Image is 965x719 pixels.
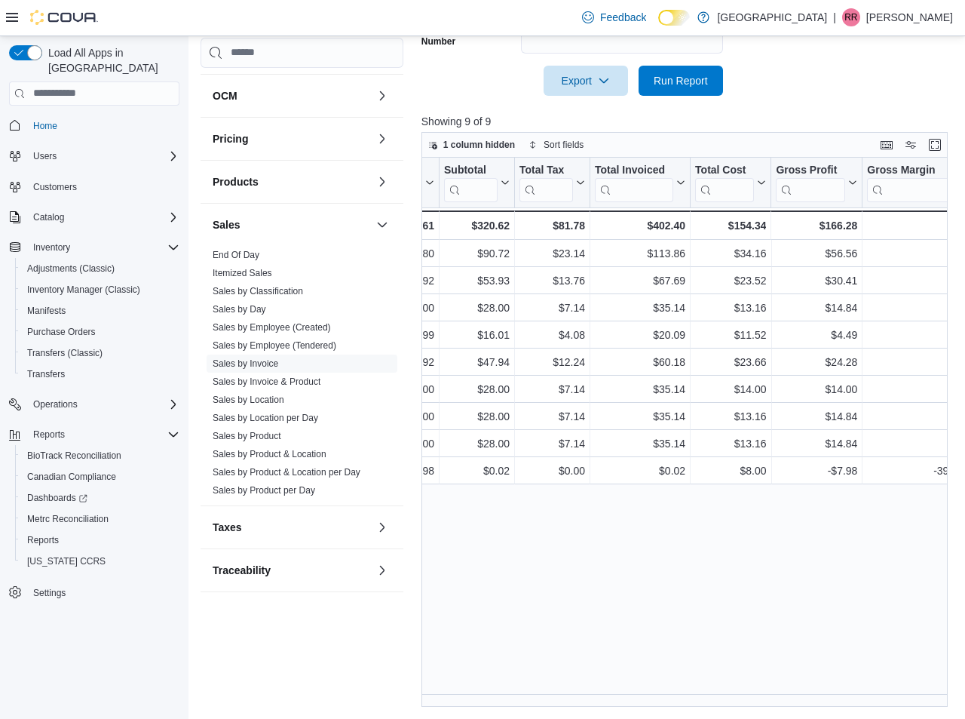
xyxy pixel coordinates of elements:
a: BioTrack Reconciliation [21,447,127,465]
button: Customers [3,176,185,198]
span: Transfers [21,365,179,383]
span: Canadian Compliance [27,471,116,483]
span: Sales by Product & Location per Day [213,466,360,478]
a: Sales by Product per Day [213,485,315,496]
span: Operations [33,398,78,410]
span: Sales by Product & Location [213,448,326,460]
a: Sales by Product [213,431,281,441]
a: Sales by Product & Location per Day [213,467,360,478]
div: $154.34 [695,217,766,235]
button: Keyboard shortcuts [878,136,896,154]
span: 1 column hidden [443,139,515,151]
button: Inventory Manager (Classic) [15,279,185,300]
button: Metrc Reconciliation [15,509,185,530]
img: Cova [30,10,98,25]
button: Purchase Orders [15,321,185,343]
div: Ruben Romero [842,8,860,26]
a: Sales by Employee (Tendered) [213,340,336,351]
button: Products [373,173,391,191]
h3: Taxes [213,520,242,535]
span: Customers [27,177,179,196]
div: $375.61 [353,217,434,235]
button: Traceability [373,561,391,579]
span: Reports [27,534,59,546]
button: Reports [27,426,71,444]
span: Washington CCRS [21,552,179,570]
span: Settings [27,582,179,601]
span: Operations [27,395,179,413]
a: Sales by Product & Location [213,449,326,459]
span: Dashboards [27,492,87,504]
div: $81.78 [519,217,585,235]
span: Sales by Product [213,430,281,442]
div: $320.62 [444,217,510,235]
button: Adjustments (Classic) [15,258,185,279]
h3: Sales [213,217,240,232]
span: Sales by Location per Day [213,412,318,424]
a: Metrc Reconciliation [21,510,115,528]
a: Feedback [576,2,652,32]
div: Sales [201,246,403,505]
button: Taxes [213,520,370,535]
p: [GEOGRAPHIC_DATA] [717,8,827,26]
span: Canadian Compliance [21,468,179,486]
span: Sales by Employee (Tendered) [213,340,336,352]
input: Dark Mode [658,10,690,26]
button: Products [213,174,370,189]
span: Reports [21,531,179,549]
span: Export [553,66,619,96]
button: Catalog [3,207,185,228]
span: Sales by Invoice & Product [213,376,320,388]
a: Purchase Orders [21,323,102,341]
a: [US_STATE] CCRS [21,552,112,570]
a: Dashboards [15,487,185,509]
span: Purchase Orders [21,323,179,341]
span: Sales by Location [213,394,284,406]
span: Inventory [33,241,70,253]
span: Sales by Employee (Created) [213,321,331,333]
button: 1 column hidden [422,136,521,154]
p: [PERSON_NAME] [866,8,953,26]
button: Reports [15,530,185,551]
span: Customers [33,181,77,193]
div: $166.28 [776,217,857,235]
span: Transfers (Classic) [21,344,179,362]
button: OCM [373,87,391,105]
span: Reports [33,429,65,441]
span: BioTrack Reconciliation [27,450,121,462]
span: Sales by Day [213,303,266,315]
span: Transfers (Classic) [27,347,103,359]
button: Sort fields [522,136,590,154]
span: Sales by Invoice [213,358,278,370]
span: Sort fields [544,139,584,151]
a: Home [27,117,63,135]
span: Inventory Manager (Classic) [27,284,140,296]
span: Purchase Orders [27,326,96,338]
h3: Pricing [213,131,248,146]
button: BioTrack Reconciliation [15,445,185,466]
span: Home [33,120,57,132]
span: Settings [33,587,66,599]
button: Inventory [27,238,76,257]
button: Enter fullscreen [926,136,944,154]
h3: Traceability [213,563,271,578]
span: Inventory [27,238,179,257]
button: Reports [3,424,185,445]
p: Showing 9 of 9 [421,114,953,129]
span: [US_STATE] CCRS [27,555,106,567]
a: Canadian Compliance [21,468,122,486]
button: Operations [27,395,84,413]
span: Transfers [27,368,65,380]
button: Run Report [639,66,723,96]
button: Home [3,115,185,137]
span: Adjustments (Classic) [21,260,179,278]
a: Itemized Sales [213,268,272,278]
a: Reports [21,531,65,549]
span: Manifests [21,302,179,320]
span: Metrc Reconciliation [21,510,179,528]
a: End Of Day [213,250,259,260]
button: Inventory [3,237,185,258]
button: Transfers (Classic) [15,343,185,364]
a: Sales by Day [213,304,266,315]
